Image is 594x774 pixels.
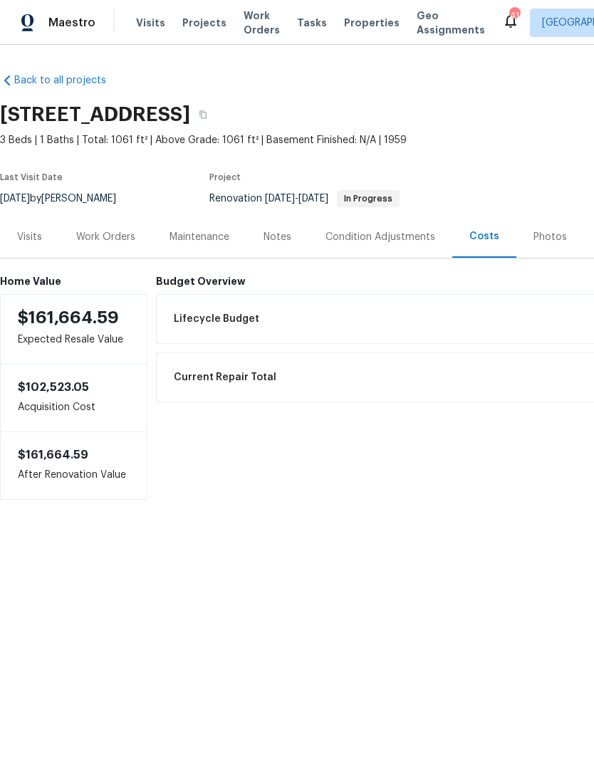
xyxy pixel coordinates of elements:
[209,173,241,182] span: Project
[136,16,165,30] span: Visits
[509,9,519,23] div: 41
[264,230,291,244] div: Notes
[265,194,295,204] span: [DATE]
[338,194,398,203] span: In Progress
[344,16,400,30] span: Properties
[298,194,328,204] span: [DATE]
[174,370,276,385] span: Current Repair Total
[190,102,216,127] button: Copy Address
[297,18,327,28] span: Tasks
[18,382,89,393] span: $102,523.05
[533,230,567,244] div: Photos
[18,449,88,461] span: $161,664.59
[170,230,229,244] div: Maintenance
[265,194,328,204] span: -
[469,229,499,244] div: Costs
[18,309,119,326] span: $161,664.59
[48,16,95,30] span: Maestro
[244,9,280,37] span: Work Orders
[76,230,135,244] div: Work Orders
[182,16,226,30] span: Projects
[209,194,400,204] span: Renovation
[325,230,435,244] div: Condition Adjustments
[417,9,485,37] span: Geo Assignments
[174,312,259,326] span: Lifecycle Budget
[17,230,42,244] div: Visits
